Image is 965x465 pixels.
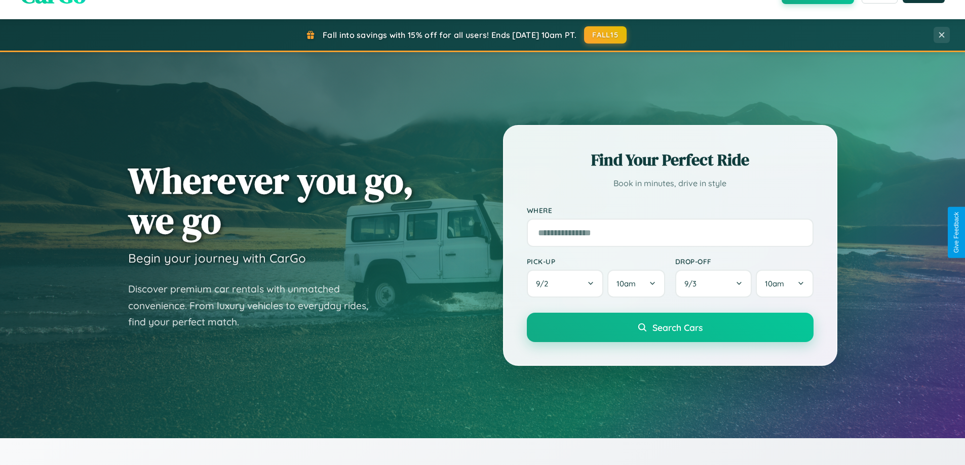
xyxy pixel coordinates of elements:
button: 10am [756,270,813,298]
span: 10am [616,279,636,288]
button: Search Cars [527,313,814,342]
label: Pick-up [527,257,665,266]
label: Drop-off [675,257,814,266]
h2: Find Your Perfect Ride [527,149,814,171]
span: 9 / 3 [684,279,702,288]
h3: Begin your journey with CarGo [128,250,306,266]
button: FALL15 [584,26,627,44]
button: 10am [607,270,665,298]
button: 9/3 [675,270,752,298]
div: Give Feedback [953,212,960,253]
span: 9 / 2 [536,279,553,288]
p: Book in minutes, drive in style [527,176,814,191]
span: 10am [765,279,784,288]
h1: Wherever you go, we go [128,160,414,240]
span: Fall into savings with 15% off for all users! Ends [DATE] 10am PT. [323,30,576,40]
p: Discover premium car rentals with unmatched convenience. From luxury vehicles to everyday rides, ... [128,281,381,330]
button: 9/2 [527,270,604,298]
label: Where [527,206,814,215]
span: Search Cars [652,322,703,333]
